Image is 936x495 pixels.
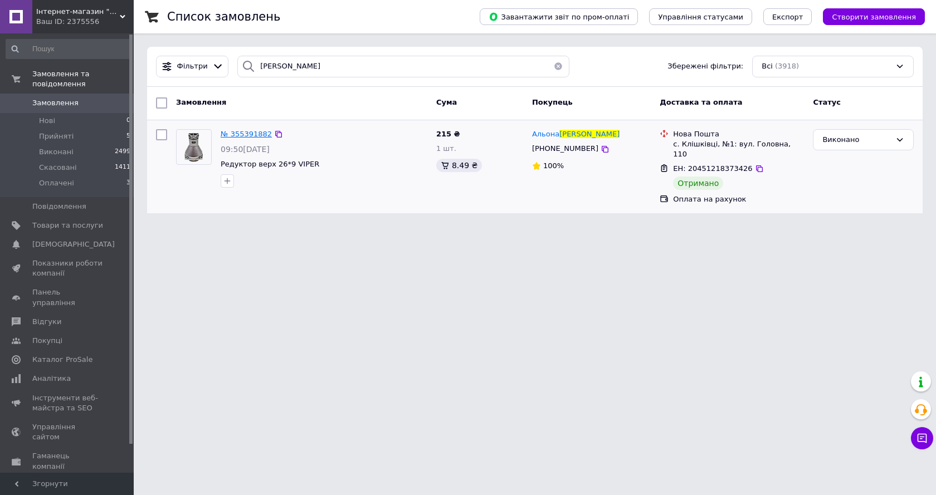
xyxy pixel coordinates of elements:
[436,98,457,106] span: Cума
[126,178,130,188] span: 3
[480,8,638,25] button: Завантажити звіт по пром-оплаті
[649,8,752,25] button: Управління статусами
[167,10,280,23] h1: Список замовлень
[39,131,74,141] span: Прийняті
[532,144,598,153] span: [PHONE_NUMBER]
[32,374,71,384] span: Аналітика
[32,220,103,231] span: Товари та послуги
[673,129,804,139] div: Нова Пошта
[813,98,841,106] span: Статус
[436,130,460,138] span: 215 ₴
[762,61,773,72] span: Всі
[658,13,743,21] span: Управління статусами
[547,56,569,77] button: Очистить
[532,98,573,106] span: Покупець
[179,130,209,164] img: Фото товару
[32,69,134,89] span: Замовлення та повідомлення
[237,56,569,77] input: Пошук за номером замовлення, ПІБ покупця, номером телефону, Email, номером накладної
[32,287,103,307] span: Панель управління
[32,202,86,212] span: Повідомлення
[775,62,799,70] span: (3918)
[32,422,103,442] span: Управління сайтом
[39,147,74,157] span: Виконані
[36,7,120,17] span: Інтернет-магазин "Роботяга"
[772,13,803,21] span: Експорт
[6,39,131,59] input: Пошук
[176,98,226,106] span: Замовлення
[822,134,891,146] div: Виконано
[115,147,130,157] span: 2499
[812,12,925,21] a: Створити замовлення
[660,98,742,106] span: Доставка та оплата
[32,239,115,249] span: [DEMOGRAPHIC_DATA]
[115,163,130,173] span: 1411
[673,177,723,190] div: Отримано
[36,17,134,27] div: Ваш ID: 2375556
[673,164,752,173] span: ЕН: 20451218373426
[532,129,620,140] a: Альона[PERSON_NAME]
[32,336,62,346] span: Покупці
[126,116,130,126] span: 0
[221,160,319,168] a: Редуктор верх 26*9 VIPER
[39,163,77,173] span: Скасовані
[823,8,925,25] button: Створити замовлення
[436,159,482,172] div: 8.49 ₴
[673,194,804,204] div: Оплата на рахунок
[32,393,103,413] span: Інструменти веб-майстра та SEO
[32,317,61,327] span: Відгуки
[436,144,456,153] span: 1 шт.
[221,145,270,154] span: 09:50[DATE]
[126,131,130,141] span: 5
[543,161,564,170] span: 100%
[673,139,804,159] div: с. Клішківці, №1: вул. Головна, 110
[39,178,74,188] span: Оплачені
[832,13,916,21] span: Створити замовлення
[39,116,55,126] span: Нові
[532,130,559,138] span: Альона
[911,427,933,449] button: Чат з покупцем
[489,12,629,22] span: Завантажити звіт по пром-оплаті
[32,98,79,108] span: Замовлення
[176,129,212,165] a: Фото товару
[32,355,92,365] span: Каталог ProSale
[221,130,272,138] a: № 355391882
[32,451,103,471] span: Гаманець компанії
[559,130,620,138] span: [PERSON_NAME]
[763,8,812,25] button: Експорт
[177,61,208,72] span: Фільтри
[667,61,743,72] span: Збережені фільтри:
[32,258,103,278] span: Показники роботи компанії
